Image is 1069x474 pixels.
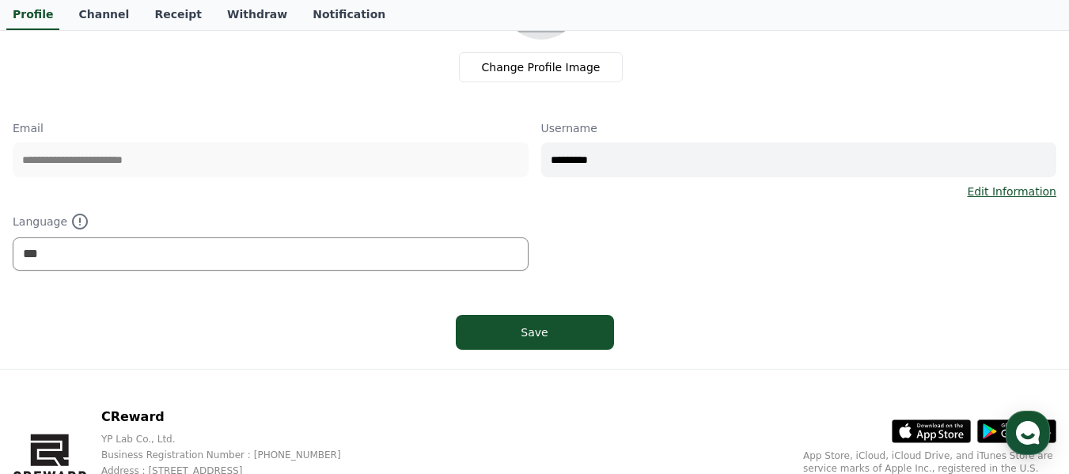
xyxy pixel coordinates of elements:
p: YP Lab Co., Ltd. [101,433,366,446]
a: Home [5,343,104,382]
p: Email [13,120,529,136]
span: Messages [131,367,178,380]
a: Settings [204,343,304,382]
span: Settings [234,366,273,379]
p: Business Registration Number : [PHONE_NUMBER] [101,449,366,461]
span: Home [40,366,68,379]
a: Messages [104,343,204,382]
a: Edit Information [967,184,1056,199]
p: Language [13,212,529,231]
p: CReward [101,408,366,427]
div: Save [487,324,582,340]
p: Username [541,120,1057,136]
label: Change Profile Image [459,52,624,82]
button: Save [456,315,614,350]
